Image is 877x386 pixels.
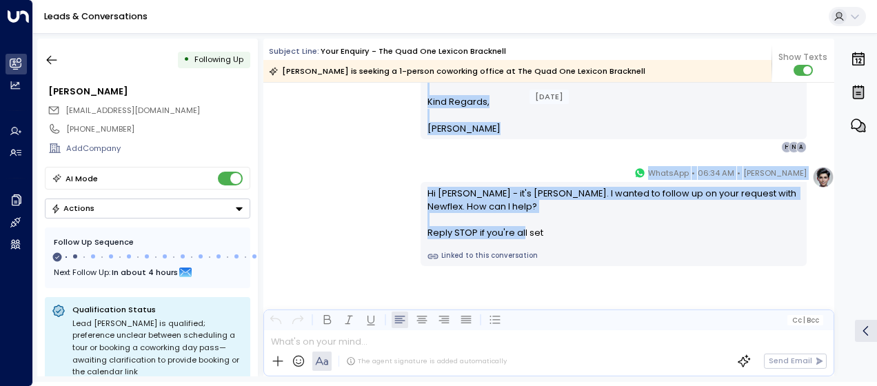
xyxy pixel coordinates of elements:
div: Actions [51,203,94,213]
div: [PERSON_NAME] is seeking a 1-person coworking office at The Quad One Lexicon Bracknell [269,64,645,78]
span: [PERSON_NAME] [743,166,807,180]
a: Linked to this conversation [427,251,800,262]
div: AI Mode [65,172,98,185]
span: • [692,166,695,180]
div: A [796,141,807,152]
button: Actions [45,199,250,219]
span: Following Up [194,54,243,65]
button: Cc|Bcc [787,315,823,325]
div: [PHONE_NUMBER] [66,123,250,135]
div: Your enquiry - The Quad One Lexicon Bracknell [321,45,506,57]
span: Show Texts [778,51,827,63]
div: N [788,141,799,152]
div: H [781,141,792,152]
button: Redo [290,312,306,328]
a: Leads & Conversations [44,10,148,22]
div: Follow Up Sequence [54,236,241,248]
div: Hi [PERSON_NAME] - it's [PERSON_NAME]. I wanted to follow up on your request with Newflex. How ca... [427,187,800,240]
span: Kind Regards, [427,95,490,108]
p: Qualification Status [72,304,243,315]
span: 06:34 AM [698,166,734,180]
span: Cc Bcc [792,316,819,324]
div: Next Follow Up: [54,265,241,280]
div: Button group with a nested menu [45,199,250,219]
span: [EMAIL_ADDRESS][DOMAIN_NAME] [65,105,200,116]
span: ar.aschauhan@gmail.com [65,105,200,116]
span: • [737,166,740,180]
div: • [183,50,190,70]
button: Undo [268,312,284,328]
div: [PERSON_NAME] [48,85,250,98]
div: The agent signature is added automatically [346,356,507,366]
div: AddCompany [66,143,250,154]
img: profile-logo.png [812,166,834,188]
span: | [803,316,805,324]
div: Lead [PERSON_NAME] is qualified; preference unclear between scheduling a tour or booking a cowork... [72,318,243,378]
span: In about 4 hours [112,265,178,280]
div: [DATE] [530,90,569,104]
span: WhatsApp [648,166,689,180]
span: Subject Line: [269,45,319,57]
span: [PERSON_NAME] [427,122,501,135]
